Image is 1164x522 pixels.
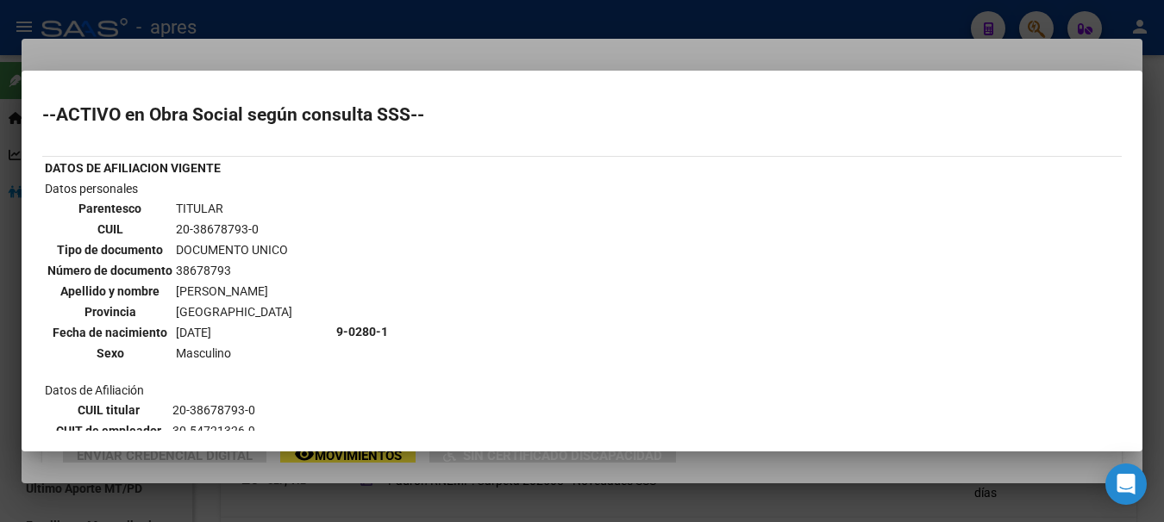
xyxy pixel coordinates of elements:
th: Tipo de documento [47,240,173,259]
td: Datos personales Datos de Afiliación [44,179,334,484]
th: Fecha de nacimiento [47,323,173,342]
td: 38678793 [175,261,293,280]
th: CUIT de empleador [47,421,170,440]
td: 30-54721326-9 [172,421,331,440]
h2: --ACTIVO en Obra Social según consulta SSS-- [42,106,1122,123]
td: DOCUMENTO UNICO [175,240,293,259]
th: Provincia [47,302,173,321]
td: 20-38678793-0 [172,401,331,419]
td: [DATE] [175,323,293,342]
td: TITULAR [175,199,293,218]
th: CUIL [47,220,173,239]
th: Parentesco [47,199,173,218]
td: Masculino [175,344,293,363]
th: CUIL titular [47,401,170,419]
b: 9-0280-1 [336,325,388,339]
td: [PERSON_NAME] [175,282,293,301]
th: Sexo [47,344,173,363]
td: 20-38678793-0 [175,220,293,239]
th: Apellido y nombre [47,282,173,301]
th: Número de documento [47,261,173,280]
div: Open Intercom Messenger [1105,463,1147,505]
td: [GEOGRAPHIC_DATA] [175,302,293,321]
b: DATOS DE AFILIACION VIGENTE [45,161,221,175]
